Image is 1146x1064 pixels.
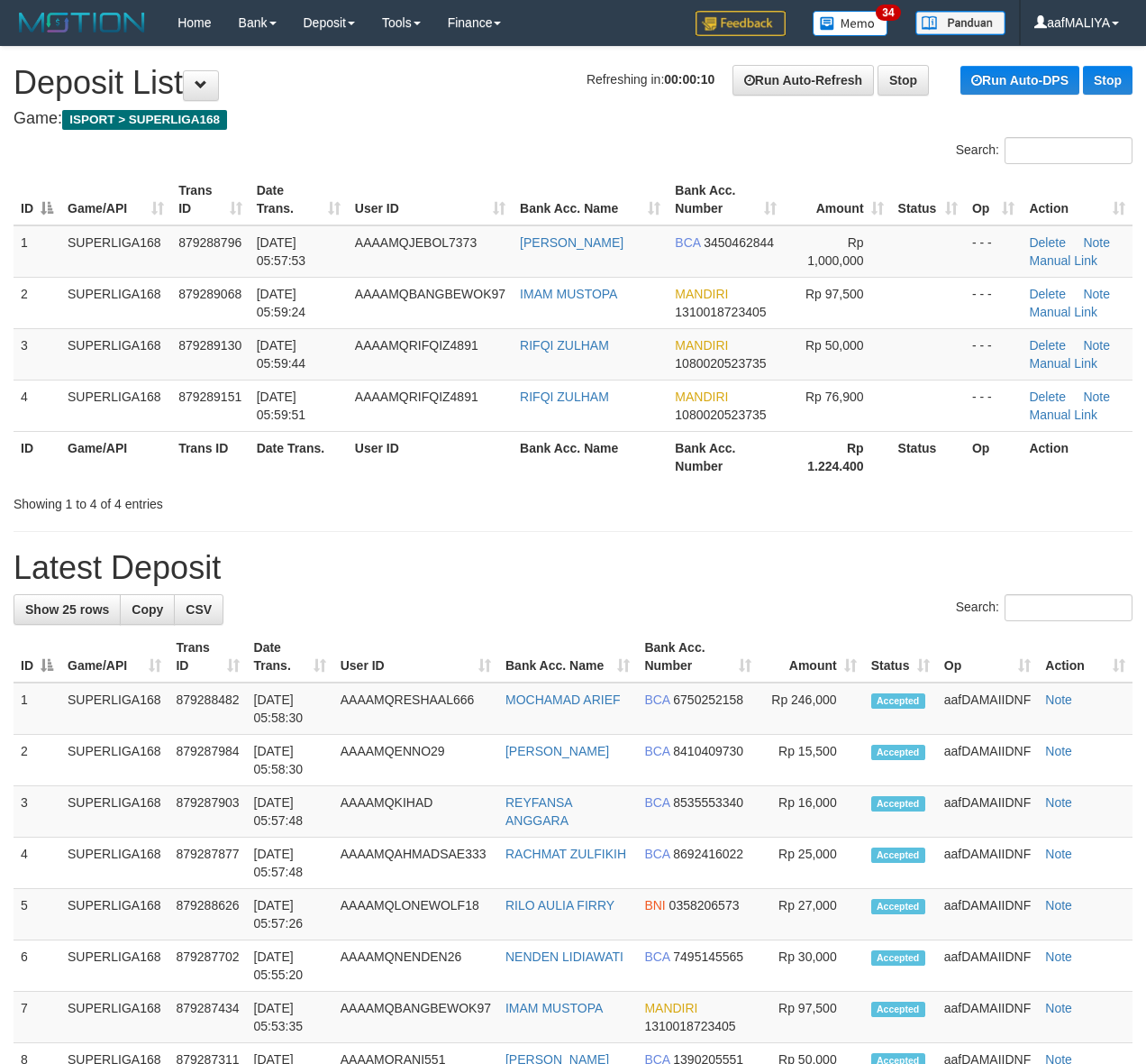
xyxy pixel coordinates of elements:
span: Accepted [871,796,925,812]
td: Rp 16,000 [759,786,863,838]
th: Op: activate to sort column ascending [937,631,1038,683]
td: 1 [14,225,60,278]
a: NENDEN LIDIAWATI [505,949,623,964]
td: aafDAMAIIDNF [937,992,1038,1043]
td: SUPERLIGA168 [60,380,171,431]
th: Trans ID [171,431,250,482]
a: Manual Link [1029,408,1097,422]
span: BCA [644,693,669,707]
td: aafDAMAIIDNF [937,683,1038,735]
td: 879287434 [168,992,246,1043]
span: Rp 97,500 [805,287,864,301]
td: 4 [14,838,60,889]
td: SUPERLIGA168 [60,838,168,889]
td: [DATE] 05:57:48 [247,786,333,838]
span: MANDIRI [675,390,728,404]
span: Rp 1,000,000 [807,235,863,268]
span: [DATE] 05:57:53 [257,235,306,268]
span: Accepted [871,899,925,914]
a: RILO AULIA FIRRY [505,898,614,913]
td: SUPERLIGA168 [60,992,168,1043]
td: Rp 30,000 [759,940,863,992]
td: 7 [14,992,60,1043]
td: aafDAMAIIDNF [937,940,1038,992]
td: aafDAMAIIDNF [937,838,1038,889]
td: - - - [965,277,1023,328]
img: panduan.png [915,11,1005,35]
span: Copy 6750252158 to clipboard [673,693,743,707]
a: Note [1045,949,1072,964]
span: Copy 1080020523735 to clipboard [675,408,766,422]
span: Copy 1310018723405 to clipboard [644,1019,735,1033]
a: MOCHAMAD ARIEF [505,693,621,707]
td: SUPERLIGA168 [60,735,168,786]
span: BCA [675,235,700,250]
th: Trans ID: activate to sort column ascending [171,174,250,225]
span: MANDIRI [644,1001,697,1015]
th: Amount: activate to sort column ascending [759,631,863,683]
td: 6 [14,940,60,992]
span: Copy 8692416022 to clipboard [673,847,743,861]
td: - - - [965,225,1023,278]
td: SUPERLIGA168 [60,277,171,328]
td: [DATE] 05:57:26 [247,889,333,940]
a: Note [1083,338,1110,353]
a: Note [1083,390,1110,404]
th: Status: activate to sort column ascending [864,631,937,683]
td: 3 [14,328,60,380]
td: 5 [14,889,60,940]
td: Rp 27,000 [759,889,863,940]
th: Date Trans.: activate to sort column ascending [247,631,333,683]
td: 3 [14,786,60,838]
span: 879289068 [178,287,241,301]
td: Rp 246,000 [759,683,863,735]
td: 879287702 [168,940,246,992]
span: Refreshing in: [587,72,714,87]
a: Delete [1029,235,1065,250]
span: Accepted [871,745,925,760]
a: Note [1045,795,1072,810]
a: CSV [174,594,223,625]
th: Bank Acc. Number: activate to sort column ascending [668,174,784,225]
span: [DATE] 05:59:44 [257,338,306,371]
th: Op [965,431,1023,482]
td: SUPERLIGA168 [60,940,168,992]
span: Accepted [871,848,925,863]
td: AAAAMQENNO29 [333,735,498,786]
span: AAAAMQJEBOL7373 [355,235,477,250]
span: AAAAMQBANGBEWOK97 [355,287,505,301]
td: 4 [14,380,60,431]
td: Rp 25,000 [759,838,863,889]
span: Copy 8535553340 to clipboard [673,795,743,810]
td: SUPERLIGA168 [60,889,168,940]
a: Note [1045,898,1072,913]
th: ID: activate to sort column descending [14,631,60,683]
td: AAAAMQRESHAAL666 [333,683,498,735]
span: ISPORT > SUPERLIGA168 [62,110,227,130]
th: Action [1022,431,1132,482]
th: User ID: activate to sort column ascending [333,631,498,683]
th: Bank Acc. Name: activate to sort column ascending [498,631,637,683]
span: CSV [186,602,212,617]
th: Status: activate to sort column ascending [891,174,965,225]
td: aafDAMAIIDNF [937,735,1038,786]
th: Date Trans. [250,431,348,482]
label: Search: [956,137,1132,164]
td: - - - [965,328,1023,380]
span: Rp 76,900 [805,390,864,404]
th: Bank Acc. Number: activate to sort column ascending [637,631,759,683]
span: [DATE] 05:59:24 [257,287,306,319]
th: Status [891,431,965,482]
td: 879287984 [168,735,246,786]
th: Op: activate to sort column ascending [965,174,1023,225]
a: Show 25 rows [14,594,121,625]
span: Copy 1080020523735 to clipboard [675,356,766,371]
td: [DATE] 05:58:30 [247,735,333,786]
span: MANDIRI [675,287,728,301]
a: Delete [1029,287,1065,301]
td: aafDAMAIIDNF [937,786,1038,838]
td: aafDAMAIIDNF [937,889,1038,940]
span: BCA [644,847,669,861]
td: AAAAMQNENDEN26 [333,940,498,992]
span: 879289151 [178,390,241,404]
